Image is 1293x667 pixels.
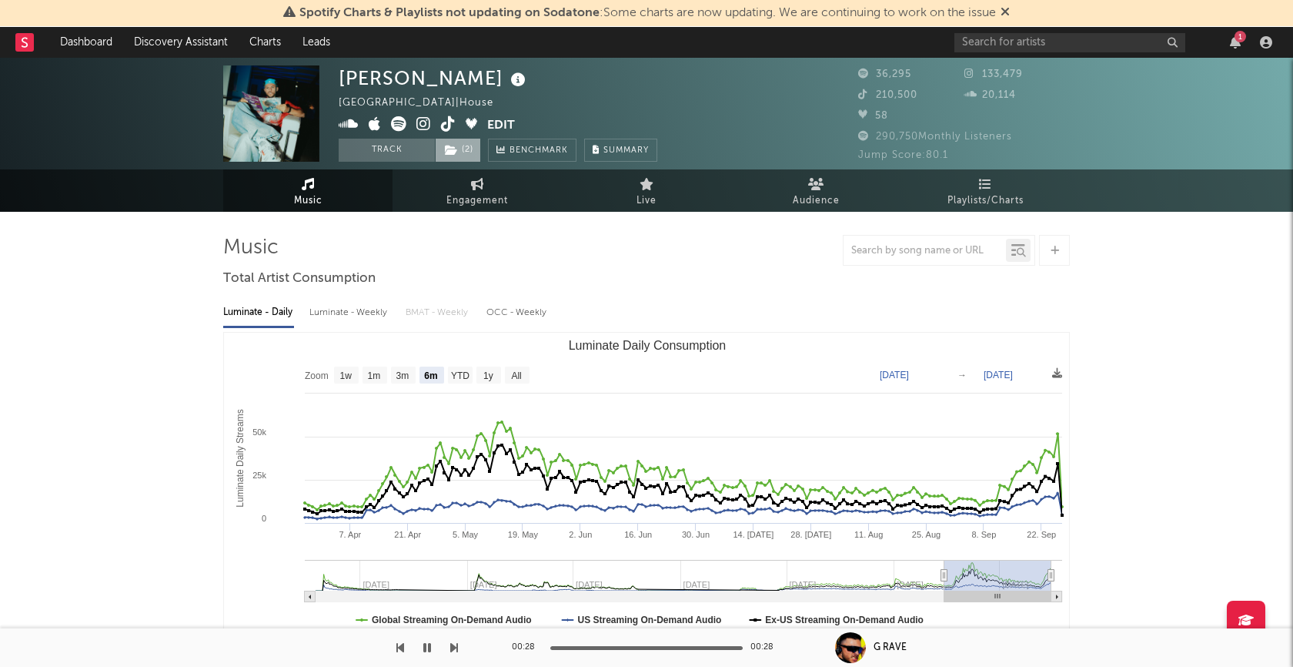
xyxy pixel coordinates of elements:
[252,427,266,437] text: 50k
[424,370,437,381] text: 6m
[1230,36,1241,49] button: 1
[793,192,840,210] span: Audience
[947,192,1024,210] span: Playlists/Charts
[453,530,479,539] text: 5. May
[578,615,722,625] text: US Streaming On-Demand Audio
[964,90,1016,100] span: 20,114
[252,471,266,480] text: 25k
[1001,7,1010,19] span: Dismiss
[1235,31,1246,42] div: 1
[508,530,539,539] text: 19. May
[436,139,480,162] button: (2)
[339,530,361,539] text: 7. Apr
[971,530,996,539] text: 8. Sep
[486,300,548,326] div: OCC - Weekly
[858,90,917,100] span: 210,500
[957,370,967,380] text: →
[569,339,727,352] text: Luminate Daily Consumption
[964,69,1023,79] span: 133,479
[1027,530,1056,539] text: 22. Sep
[49,27,123,58] a: Dashboard
[750,639,781,657] div: 00:28
[299,7,600,19] span: Spotify Charts & Playlists not updating on Sodatone
[510,142,568,160] span: Benchmark
[636,192,657,210] span: Live
[305,370,329,381] text: Zoom
[584,139,657,162] button: Summary
[339,94,511,112] div: [GEOGRAPHIC_DATA] | House
[880,370,909,380] text: [DATE]
[451,370,469,381] text: YTD
[844,245,1006,257] input: Search by song name or URL
[900,169,1070,212] a: Playlists/Charts
[123,27,239,58] a: Discovery Assistant
[854,530,883,539] text: 11. Aug
[309,300,390,326] div: Luminate - Weekly
[239,27,292,58] a: Charts
[339,65,530,91] div: [PERSON_NAME]
[858,150,948,160] span: Jump Score: 80.1
[790,530,831,539] text: 28. [DATE]
[954,33,1185,52] input: Search for artists
[511,370,521,381] text: All
[394,530,421,539] text: 21. Apr
[569,530,592,539] text: 2. Jun
[339,139,435,162] button: Track
[731,169,900,212] a: Audience
[223,169,393,212] a: Music
[603,146,649,155] span: Summary
[368,370,381,381] text: 1m
[562,169,731,212] a: Live
[435,139,481,162] span: ( 2 )
[624,530,652,539] text: 16. Jun
[487,116,515,136] button: Edit
[483,370,493,381] text: 1y
[292,27,341,58] a: Leads
[396,370,409,381] text: 3m
[858,111,888,121] span: 58
[512,639,543,657] div: 00:28
[223,270,376,288] span: Total Artist Consumption
[874,641,907,655] div: G RAVE
[299,7,996,19] span: : Some charts are now updating. We are continuing to work on the issue
[733,530,773,539] text: 14. [DATE]
[858,69,911,79] span: 36,295
[446,192,508,210] span: Engagement
[984,370,1013,380] text: [DATE]
[488,139,576,162] a: Benchmark
[858,132,1012,142] span: 290,750 Monthly Listeners
[235,409,246,507] text: Luminate Daily Streams
[393,169,562,212] a: Engagement
[294,192,322,210] span: Music
[262,514,266,523] text: 0
[682,530,710,539] text: 30. Jun
[765,615,924,625] text: Ex-US Streaming On-Demand Audio
[372,615,532,625] text: Global Streaming On-Demand Audio
[224,333,1070,641] svg: Luminate Daily Consumption
[223,300,294,326] div: Luminate - Daily
[912,530,941,539] text: 25. Aug
[340,370,352,381] text: 1w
